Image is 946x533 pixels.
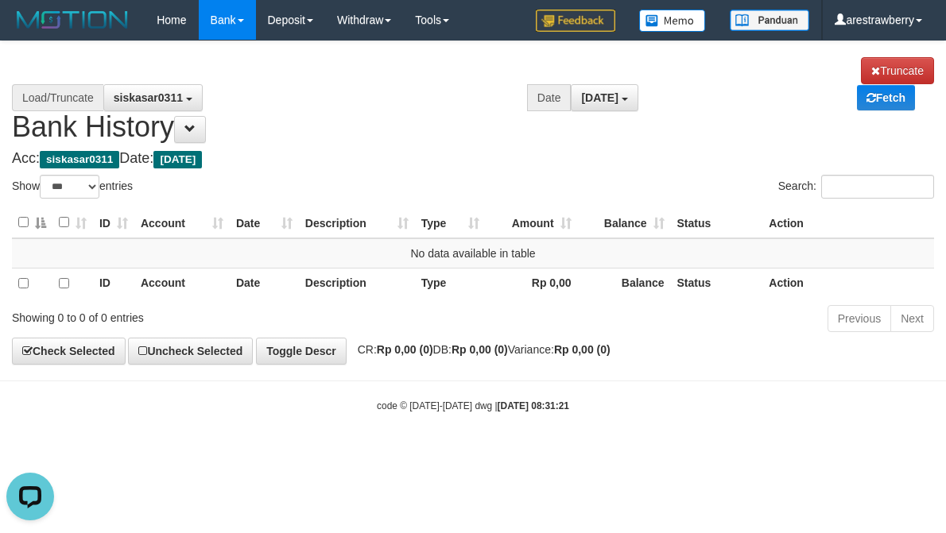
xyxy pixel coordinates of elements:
th: : activate to sort column ascending [52,207,93,238]
th: Amount: activate to sort column ascending [486,207,578,238]
strong: Rp 0,00 (0) [377,343,433,356]
a: Toggle Descr [256,338,347,365]
th: Date: activate to sort column ascending [230,207,299,238]
label: Search: [778,175,934,199]
a: Uncheck Selected [128,338,253,365]
th: Account [134,268,230,298]
span: CR: DB: Variance: [350,343,611,356]
img: panduan.png [730,10,809,31]
strong: Rp 0,00 (0) [554,343,611,356]
th: Description [299,268,415,298]
div: Load/Truncate [12,84,103,111]
strong: [DATE] 08:31:21 [498,400,569,411]
th: : activate to sort column descending [12,207,52,238]
th: Balance: activate to sort column ascending [578,207,671,238]
th: Rp 0,00 [486,268,578,298]
th: Balance [578,268,671,298]
th: Action [762,207,934,238]
img: Button%20Memo.svg [639,10,706,32]
div: Showing 0 to 0 of 0 entries [12,303,382,326]
div: Date [527,84,572,111]
th: ID: activate to sort column ascending [93,207,134,238]
th: Type [415,268,486,298]
h4: Acc: Date: [12,151,934,167]
button: siskasar0311 [103,84,203,111]
th: Status [671,268,763,298]
a: Truncate [861,57,934,84]
h1: Bank History [12,57,934,143]
img: Feedback.jpg [536,10,615,32]
button: Open LiveChat chat widget [6,6,54,54]
a: Previous [828,305,891,332]
th: Date [230,268,299,298]
span: [DATE] [581,91,618,104]
th: Action [762,268,934,298]
img: MOTION_logo.png [12,8,133,32]
span: [DATE] [153,151,202,168]
th: Type: activate to sort column ascending [415,207,486,238]
select: Showentries [40,175,99,199]
td: No data available in table [12,238,934,268]
a: Check Selected [12,338,126,365]
input: Search: [821,175,934,199]
a: Next [890,305,934,332]
label: Show entries [12,175,133,199]
th: Description: activate to sort column ascending [299,207,415,238]
th: Account: activate to sort column ascending [134,207,230,238]
button: [DATE] [571,84,638,111]
span: siskasar0311 [40,151,119,168]
strong: Rp 0,00 (0) [452,343,508,356]
a: Fetch [857,85,915,110]
span: siskasar0311 [114,91,183,104]
small: code © [DATE]-[DATE] dwg | [377,400,569,411]
th: ID [93,268,134,298]
th: Status [671,207,763,238]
